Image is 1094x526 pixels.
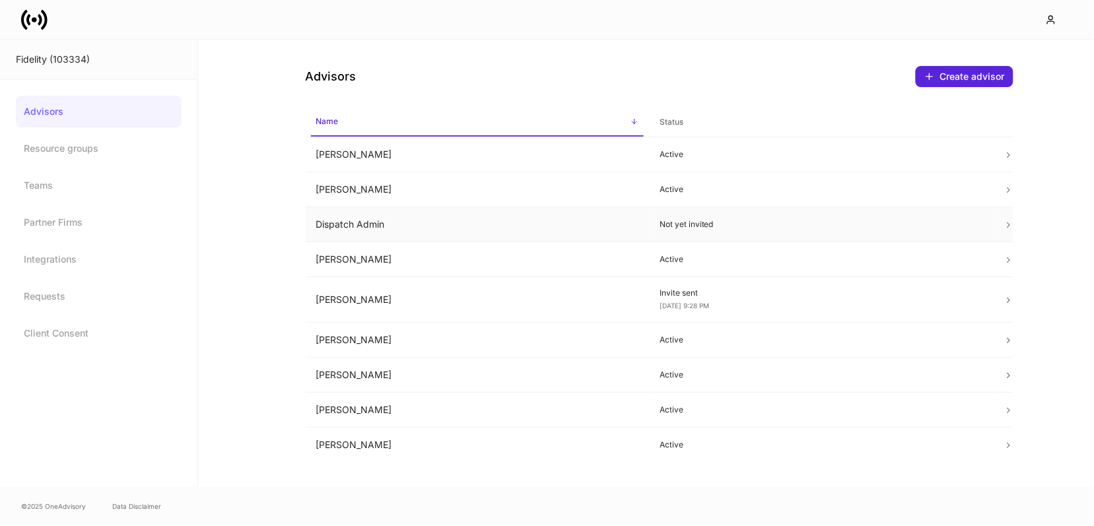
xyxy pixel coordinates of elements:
[660,302,709,310] span: [DATE] 9:28 PM
[306,277,650,323] td: [PERSON_NAME]
[16,317,182,349] a: Client Consent
[306,137,650,172] td: [PERSON_NAME]
[21,501,86,511] span: © 2025 OneAdvisory
[16,133,182,164] a: Resource groups
[660,184,982,195] p: Active
[660,335,982,345] p: Active
[16,96,182,127] a: Advisors
[16,244,182,275] a: Integrations
[16,280,182,312] a: Requests
[660,149,982,160] p: Active
[660,115,683,128] h6: Status
[311,108,644,137] span: Name
[306,242,650,277] td: [PERSON_NAME]
[924,71,1005,82] div: Create advisor
[316,115,339,127] h6: Name
[660,254,982,265] p: Active
[306,69,357,84] h4: Advisors
[306,393,650,428] td: [PERSON_NAME]
[660,440,982,450] p: Active
[306,172,650,207] td: [PERSON_NAME]
[112,501,161,511] a: Data Disclaimer
[16,53,182,66] div: Fidelity (103334)
[306,358,650,393] td: [PERSON_NAME]
[660,405,982,415] p: Active
[660,370,982,380] p: Active
[916,66,1013,87] button: Create advisor
[654,109,988,136] span: Status
[306,323,650,358] td: [PERSON_NAME]
[16,207,182,238] a: Partner Firms
[306,207,650,242] td: Dispatch Admin
[660,288,982,298] p: Invite sent
[16,170,182,201] a: Teams
[660,219,982,230] p: Not yet invited
[306,428,650,463] td: [PERSON_NAME]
